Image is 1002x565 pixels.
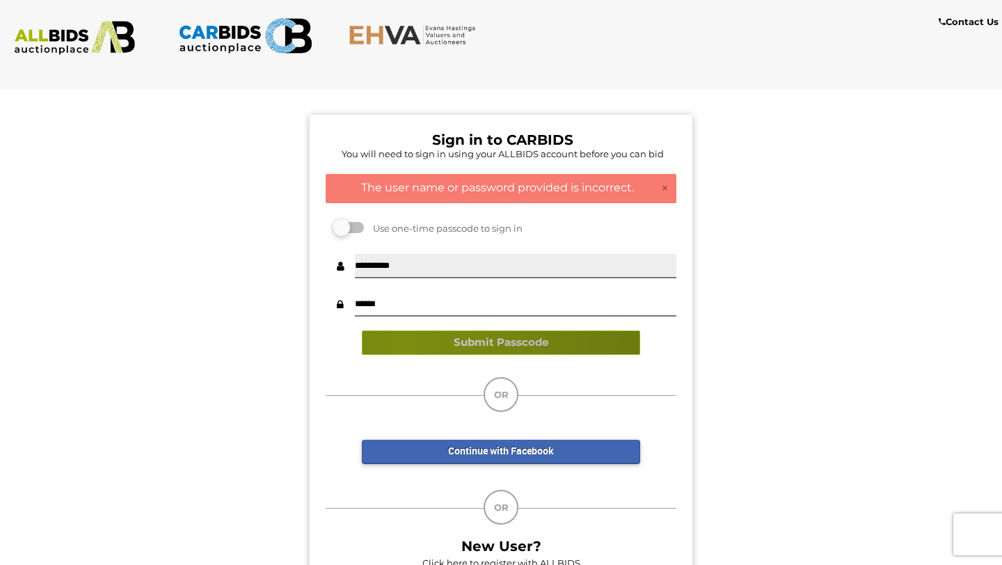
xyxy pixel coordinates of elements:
[349,24,484,45] img: EHVA.com.au
[333,182,669,194] h4: The user name or password provided is incorrect.
[939,14,1002,30] a: Contact Us
[8,21,143,55] img: ALLBIDS.com.au
[366,223,523,234] span: Use one-time passcode to sign in
[461,538,541,555] b: New User?
[661,182,669,196] a: ×
[362,440,640,464] a: Continue with Facebook
[178,14,313,58] img: CARBIDS.com.au
[484,377,518,412] div: OR
[362,331,640,355] button: Submit Passcode
[329,149,676,159] h5: You will need to sign in using your ALLBIDS account before you can bid
[432,132,573,148] b: Sign in to CARBIDS
[939,16,999,27] b: Contact Us
[484,490,518,525] div: OR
